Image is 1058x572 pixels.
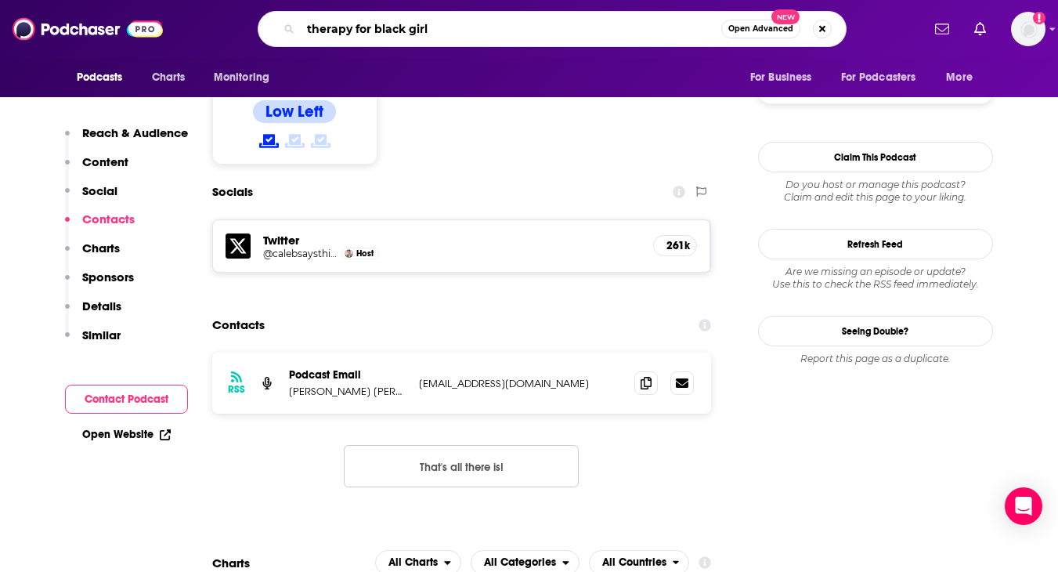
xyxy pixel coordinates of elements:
a: Seeing Double? [758,316,993,346]
span: Monitoring [214,67,269,89]
img: Caleb Hearon [345,249,353,258]
button: Claim This Podcast [758,142,993,172]
span: Logged in as jerryparshall [1011,12,1045,46]
div: Claim and edit this page to your liking. [758,179,993,204]
p: Details [82,299,121,313]
span: Charts [152,67,186,89]
div: Open Intercom Messenger [1005,487,1042,525]
button: open menu [831,63,939,92]
span: Podcasts [77,67,123,89]
h5: Twitter [263,233,641,248]
a: Charts [142,63,195,92]
a: @calebsaysthings [263,248,338,259]
button: Reach & Audience [65,125,188,154]
input: Search podcasts, credits, & more... [301,16,721,42]
h2: Contacts [212,310,265,340]
button: Contact Podcast [65,385,188,414]
a: Show notifications dropdown [968,16,992,42]
p: Reach & Audience [82,125,188,140]
button: open menu [935,63,992,92]
button: Nothing here. [344,445,579,487]
span: Open Advanced [728,25,793,33]
span: All Charts [388,557,438,568]
button: open menu [739,63,832,92]
p: Social [82,183,117,198]
h2: Socials [212,177,253,207]
button: Details [65,299,121,328]
h5: 261k [666,239,684,252]
p: Contacts [82,212,135,226]
span: New [771,9,800,24]
p: [PERSON_NAME] [PERSON_NAME] [289,385,406,398]
div: Report this page as a duplicate. [758,353,993,365]
span: Do you host or manage this podcast? [758,179,993,191]
button: Charts [65,241,120,270]
p: Podcast Email [289,368,406,382]
button: Refresh Feed [758,229,993,259]
button: Show profile menu [1011,12,1045,46]
h2: Charts [212,556,250,570]
a: Open Website [82,428,171,441]
h3: RSS [228,383,245,396]
h4: Low Left [265,102,323,121]
div: Are we missing an episode or update? Use this to check the RSS feed immediately. [758,266,993,291]
button: Social [65,183,117,212]
button: Content [65,154,128,183]
a: Show notifications dropdown [929,16,955,42]
p: Charts [82,241,120,255]
svg: Add a profile image [1033,12,1045,24]
button: open menu [203,63,290,92]
img: Podchaser - Follow, Share and Rate Podcasts [13,14,163,44]
span: All Countries [602,557,666,568]
span: For Business [750,67,812,89]
span: For Podcasters [841,67,916,89]
button: Similar [65,328,121,357]
button: Open AdvancedNew [721,20,800,38]
p: Content [82,154,128,169]
button: Contacts [65,212,135,241]
span: More [946,67,973,89]
div: Search podcasts, credits, & more... [258,11,847,47]
p: Similar [82,328,121,342]
span: All Categories [484,557,556,568]
p: [EMAIL_ADDRESS][DOMAIN_NAME] [419,377,623,390]
button: Sponsors [65,270,134,299]
span: Host [356,248,374,259]
button: open menu [66,63,143,92]
p: Sponsors [82,270,134,284]
img: User Profile [1011,12,1045,46]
